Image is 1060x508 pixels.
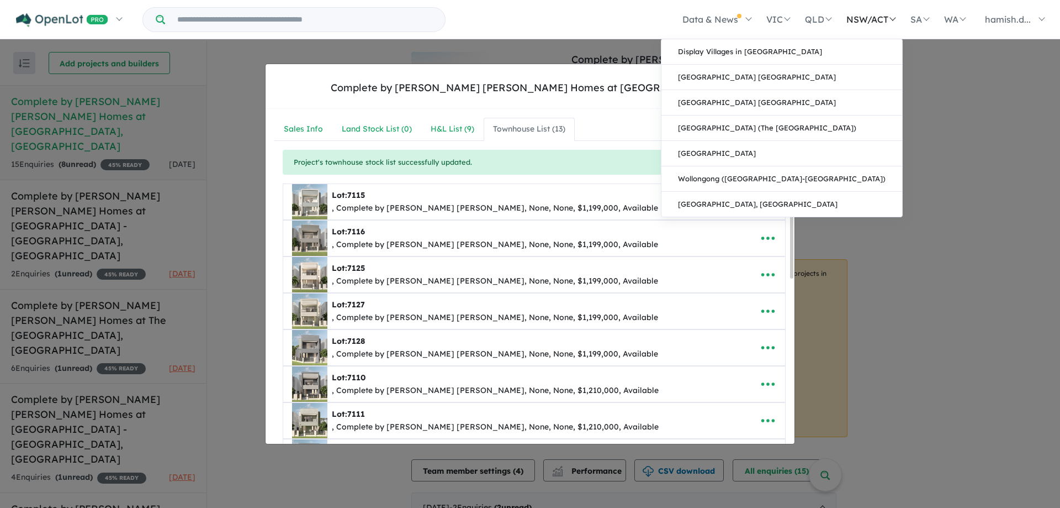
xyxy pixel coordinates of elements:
[332,275,658,288] div: , Complete by [PERSON_NAME] [PERSON_NAME], None, None, $1,199,000, Available
[332,384,659,397] div: , Complete by [PERSON_NAME] [PERSON_NAME], None, None, $1,210,000, Available
[347,336,365,346] span: 7128
[332,227,365,237] b: Lot:
[292,257,327,292] img: Complete%20by%20McDonald%20Jones%20Homes%20at%20Elara%20-%20Marsden%20Park%20-%20Lot%207125___174...
[284,123,323,136] div: Sales Info
[347,373,365,383] span: 7110
[661,39,902,65] a: Display Villages in [GEOGRAPHIC_DATA]
[347,300,365,310] span: 7127
[292,184,327,219] img: Complete%20by%20McDonald%20Jones%20Homes%20at%20Elara%20-%20Marsden%20Park%20-%20Lot%207115___174...
[292,366,327,402] img: Complete%20by%20McDonald%20Jones%20Homes%20at%20Elara%20-%20Marsden%20Park%20-%20Lot%207110___174...
[661,65,902,90] a: [GEOGRAPHIC_DATA] [GEOGRAPHIC_DATA]
[661,90,902,116] a: [GEOGRAPHIC_DATA] [GEOGRAPHIC_DATA]
[431,123,474,136] div: H&L List ( 9 )
[661,192,902,217] a: [GEOGRAPHIC_DATA], [GEOGRAPHIC_DATA]
[292,294,327,329] img: Complete%20by%20McDonald%20Jones%20Homes%20at%20Elara%20-%20Marsden%20Park%20-%20Lot%207127___174...
[292,221,327,256] img: Complete%20by%20McDonald%20Jones%20Homes%20at%20Elara%20-%20Marsden%20Park%20-%20Lot%207116___174...
[332,336,365,346] b: Lot:
[332,263,365,273] b: Lot:
[347,190,365,200] span: 7115
[347,263,365,273] span: 7125
[332,421,659,434] div: , Complete by [PERSON_NAME] [PERSON_NAME], None, None, $1,210,000, Available
[292,330,327,365] img: Complete%20by%20McDonald%20Jones%20Homes%20at%20Elara%20-%20Marsden%20Park%20-%20Lot%207128___174...
[661,116,902,141] a: [GEOGRAPHIC_DATA] (The [GEOGRAPHIC_DATA])
[347,409,365,419] span: 7111
[292,439,327,475] img: Complete%20by%20McDonald%20Jones%20Homes%20at%20Elara%20-%20Marsden%20Park%20-%20Lot%207109___174...
[661,166,902,192] a: Wollongong ([GEOGRAPHIC_DATA]-[GEOGRAPHIC_DATA])
[331,81,729,95] div: Complete by [PERSON_NAME] [PERSON_NAME] Homes at [GEOGRAPHIC_DATA]
[332,238,658,252] div: , Complete by [PERSON_NAME] [PERSON_NAME], None, None, $1,199,000, Available
[167,8,443,32] input: Try estate name, suburb, builder or developer
[332,202,658,215] div: , Complete by [PERSON_NAME] [PERSON_NAME], None, None, $1,199,000, Available
[332,190,365,200] b: Lot:
[16,13,108,27] img: Openlot PRO Logo White
[342,123,412,136] div: Land Stock List ( 0 )
[332,311,658,324] div: , Complete by [PERSON_NAME] [PERSON_NAME], None, None, $1,199,000, Available
[283,150,786,175] div: Project's townhouse stock list successfully updated.
[332,409,365,419] b: Lot:
[347,227,365,237] span: 7116
[332,348,658,361] div: , Complete by [PERSON_NAME] [PERSON_NAME], None, None, $1,199,000, Available
[332,373,365,383] b: Lot:
[493,123,565,136] div: Townhouse List ( 13 )
[985,14,1031,25] span: hamish.d...
[292,403,327,438] img: Complete%20by%20McDonald%20Jones%20Homes%20at%20Elara%20-%20Marsden%20Park%20-%20Lot%207111___174...
[332,300,365,310] b: Lot:
[661,141,902,166] a: [GEOGRAPHIC_DATA]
